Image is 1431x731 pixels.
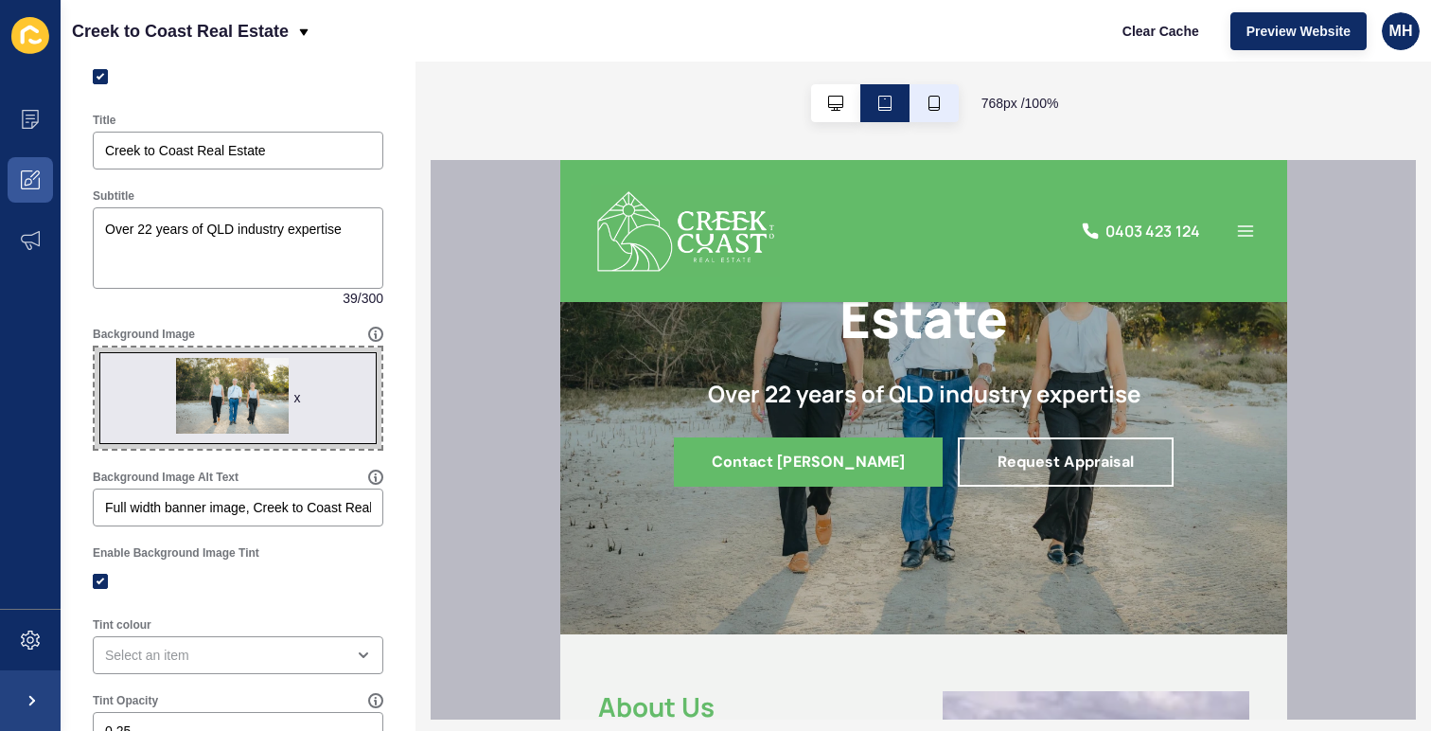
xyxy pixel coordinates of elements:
[1246,22,1351,41] span: Preview Website
[93,113,115,128] label: Title
[293,388,300,407] div: x
[148,220,580,247] h2: Over 22 years of QLD industry expertise
[358,289,362,308] span: /
[1389,22,1413,41] span: MH
[343,289,358,308] span: 39
[1230,12,1367,50] button: Preview Website
[93,470,238,485] label: Background Image Alt Text
[545,60,641,82] div: 0403 423 124
[93,327,195,342] label: Background Image
[38,531,344,562] h2: About us
[96,210,380,286] textarea: Over 22 years of QLD industry expertise
[93,545,259,561] label: Enable Background Image Tint
[397,277,613,327] a: Request Appraisal
[8,378,719,463] div: Scroll
[1122,22,1199,41] span: Clear Cache
[93,188,134,204] label: Subtitle
[93,617,151,633] label: Tint colour
[72,8,289,55] p: Creek to Coast Real Estate
[93,693,158,708] label: Tint Opacity
[521,60,641,82] a: 0403 423 124
[362,289,383,308] span: 300
[114,277,382,327] a: Contact [PERSON_NAME]
[981,94,1059,113] span: 768 px / 100 %
[93,636,383,674] div: open menu
[1106,12,1215,50] button: Clear Cache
